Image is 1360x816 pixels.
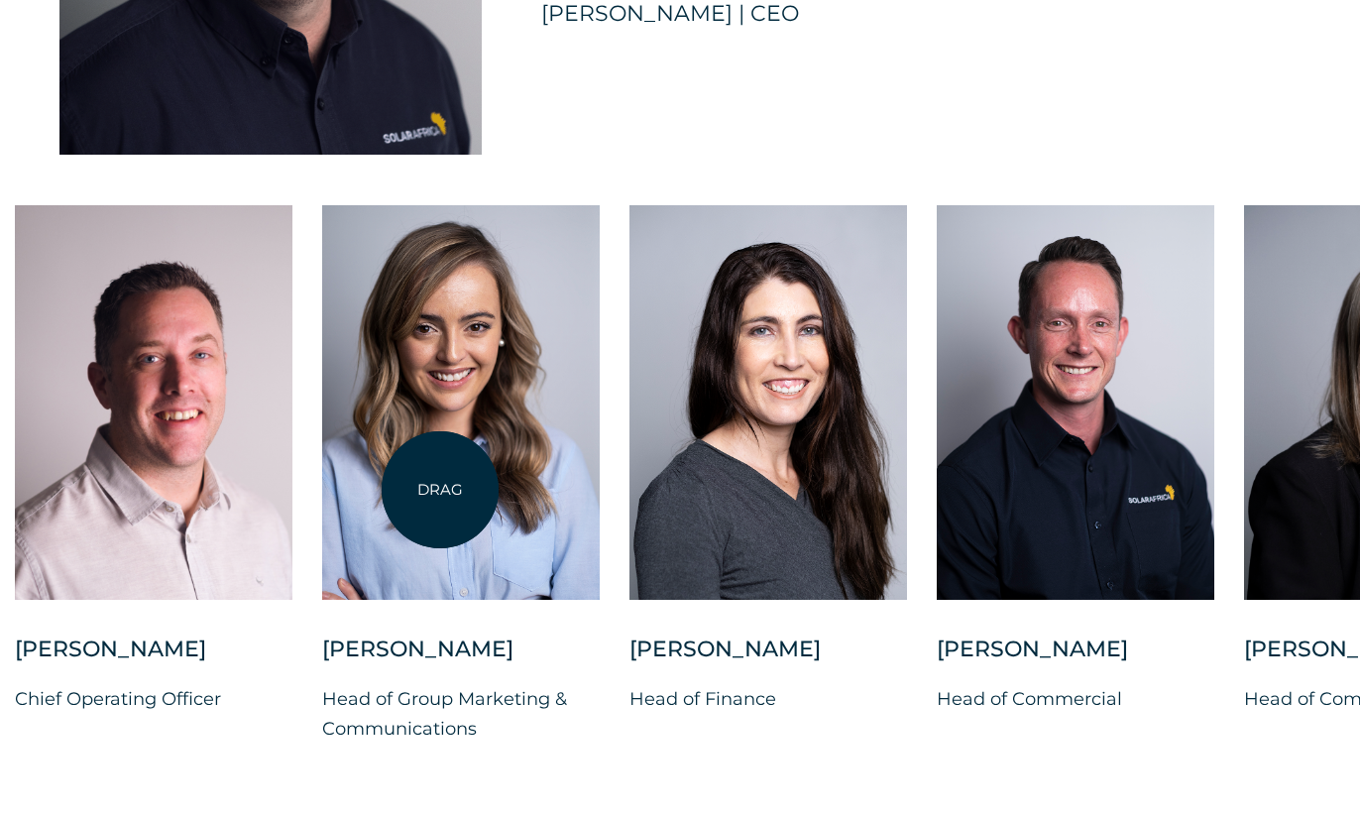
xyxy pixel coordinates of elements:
[15,684,292,714] p: Chief Operating Officer
[937,684,1214,714] p: Head of Commercial
[937,635,1214,684] div: [PERSON_NAME]
[629,635,907,684] div: [PERSON_NAME]
[15,635,292,684] div: [PERSON_NAME]
[322,635,600,684] div: [PERSON_NAME]
[629,684,907,714] p: Head of Finance
[322,684,600,744] p: Head of Group Marketing & Communications
[541,1,799,27] h5: [PERSON_NAME] | CEO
